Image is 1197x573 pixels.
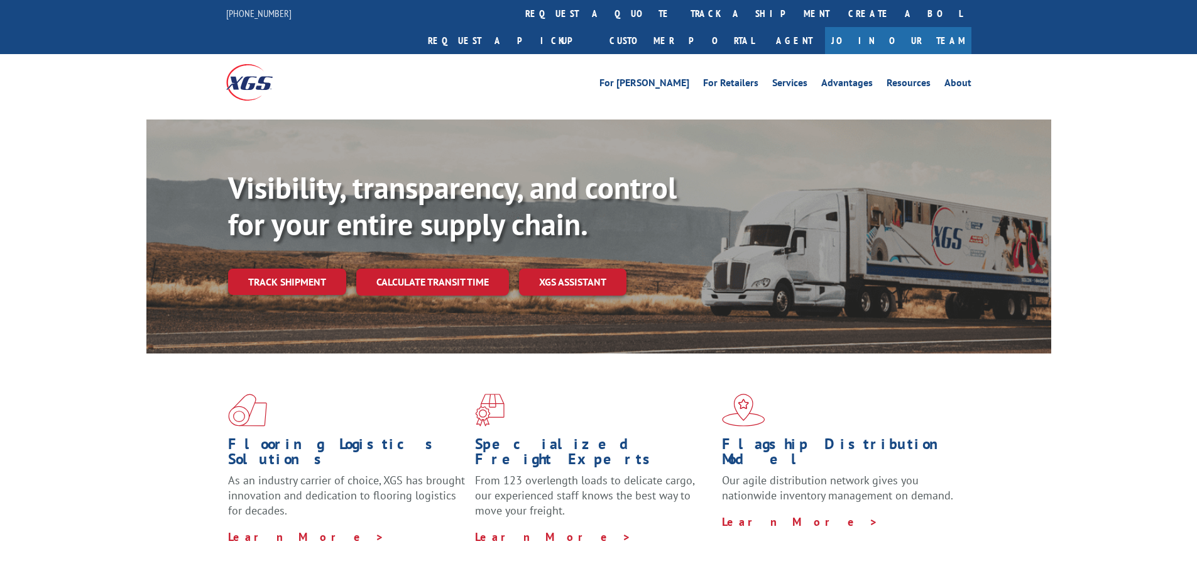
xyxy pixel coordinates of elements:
a: Calculate transit time [356,269,509,296]
a: Customer Portal [600,27,763,54]
h1: Flagship Distribution Model [722,437,959,473]
a: For Retailers [703,78,758,92]
a: Track shipment [228,269,346,295]
img: xgs-icon-total-supply-chain-intelligence-red [228,394,267,426]
a: Join Our Team [825,27,971,54]
b: Visibility, transparency, and control for your entire supply chain. [228,168,677,243]
a: For [PERSON_NAME] [599,78,689,92]
a: Learn More > [722,515,878,529]
a: XGS ASSISTANT [519,269,626,296]
p: From 123 overlength loads to delicate cargo, our experienced staff knows the best way to move you... [475,473,713,529]
h1: Specialized Freight Experts [475,437,713,473]
a: Request a pickup [418,27,600,54]
span: Our agile distribution network gives you nationwide inventory management on demand. [722,473,953,503]
a: Learn More > [475,530,631,544]
span: As an industry carrier of choice, XGS has brought innovation and dedication to flooring logistics... [228,473,465,518]
a: Learn More > [228,530,385,544]
img: xgs-icon-flagship-distribution-model-red [722,394,765,426]
h1: Flooring Logistics Solutions [228,437,466,473]
a: Services [772,78,807,92]
a: Resources [887,78,931,92]
img: xgs-icon-focused-on-flooring-red [475,394,505,426]
a: Agent [763,27,825,54]
a: About [944,78,971,92]
a: Advantages [821,78,873,92]
a: [PHONE_NUMBER] [226,7,292,19]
